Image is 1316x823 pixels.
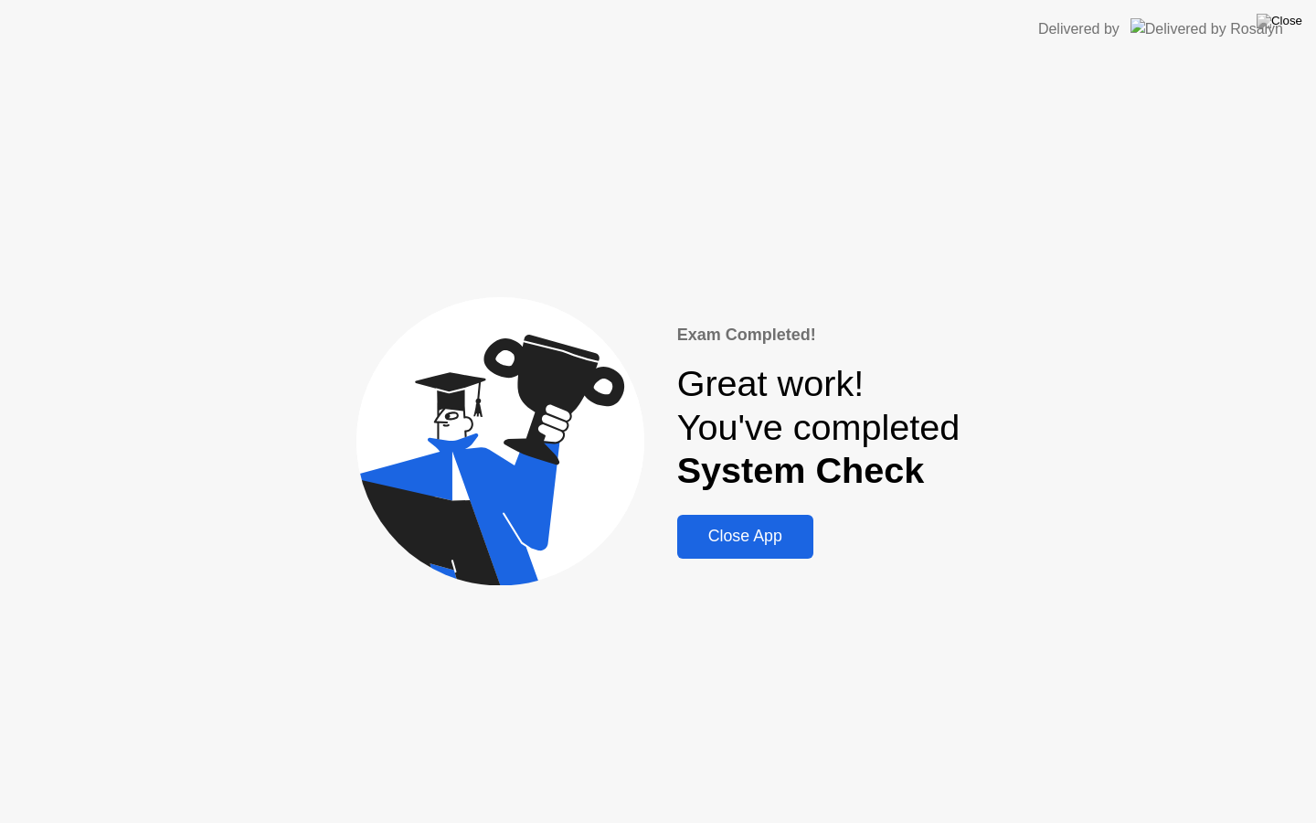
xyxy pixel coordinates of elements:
b: System Check [677,450,925,490]
img: Delivered by Rosalyn [1130,18,1283,39]
div: Great work! You've completed [677,362,960,493]
button: Close App [677,515,813,559]
div: Delivered by [1038,18,1120,40]
div: Close App [683,527,808,546]
div: Exam Completed! [677,323,960,347]
img: Close [1257,14,1302,28]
